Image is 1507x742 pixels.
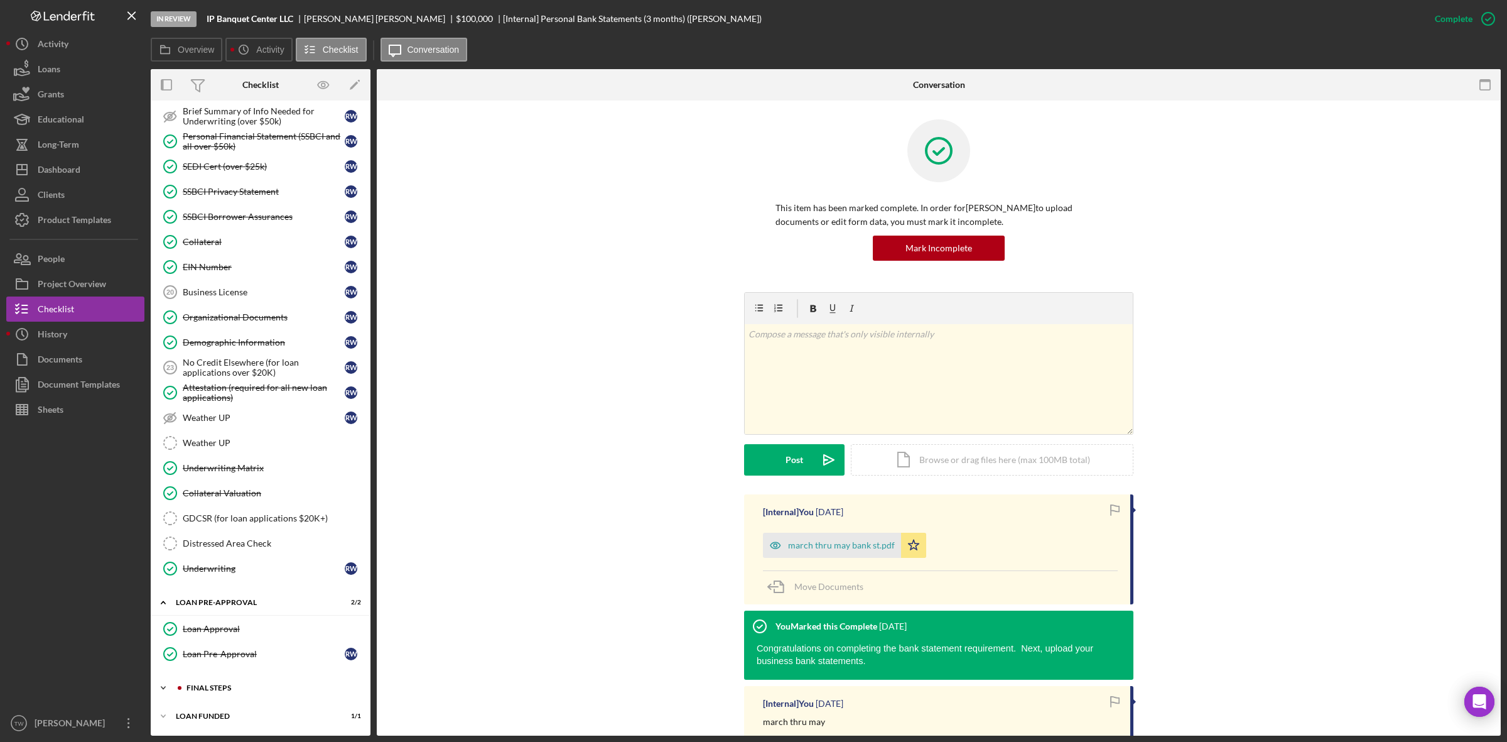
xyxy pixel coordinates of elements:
[157,129,364,154] a: Personal Financial Statement (SSBCI and all over $50k)RW
[345,160,357,173] div: R W
[157,380,364,405] a: Attestation (required for all new loan applications)RW
[6,271,144,297] a: Project Overview
[338,712,361,720] div: 1 / 1
[157,355,364,380] a: 23No Credit Elsewhere (for loan applications over $20K)RW
[913,80,965,90] div: Conversation
[345,361,357,374] div: R W
[6,397,144,422] a: Sheets
[157,229,364,254] a: CollateralRW
[157,280,364,305] a: 20Business LicenseRW
[6,711,144,736] button: TW[PERSON_NAME]
[38,271,106,300] div: Project Overview
[763,571,876,603] button: Move Documents
[183,383,345,403] div: Attestation (required for all new loan applications)
[296,38,367,62] button: Checklist
[775,201,1102,229] p: This item has been marked complete. In order for [PERSON_NAME] to upload documents or edit form d...
[338,599,361,606] div: 2 / 2
[183,438,364,448] div: Weather UP
[6,297,144,322] a: Checklist
[6,107,144,132] button: Educational
[6,57,144,82] button: Loans
[873,236,1005,261] button: Mark Incomplete
[38,157,80,185] div: Dashboard
[157,430,364,456] a: Weather UP
[207,14,293,24] b: IP Banquet Center LLC
[31,711,113,739] div: [PERSON_NAME]
[38,31,68,60] div: Activity
[345,185,357,198] div: R W
[183,564,345,574] div: Underwriting
[166,288,174,296] tspan: 20
[38,246,65,275] div: People
[157,456,364,481] a: Underwriting Matrix
[6,207,144,232] button: Product Templates
[6,132,144,157] button: Long-Term
[183,413,345,423] div: Weather UP
[157,179,364,204] a: SSBCI Privacy StatementRW
[157,616,364,641] a: Loan Approval
[879,621,907,631] time: 2025-06-04 22:15
[6,157,144,182] button: Dashboard
[345,110,357,123] div: R W
[345,261,357,273] div: R W
[225,38,292,62] button: Activity
[183,262,345,272] div: EIN Number
[6,82,144,107] a: Grants
[157,531,364,556] a: Distressed Area Check
[6,372,144,397] a: Document Templates
[345,648,357,660] div: R W
[183,131,345,151] div: Personal Financial Statement (SSBCI and all over $50k)
[503,14,762,24] div: [Internal] Personal Bank Statements (3 months) ([PERSON_NAME])
[38,297,74,325] div: Checklist
[345,236,357,248] div: R W
[6,322,144,347] button: History
[14,720,24,727] text: TW
[1422,6,1501,31] button: Complete
[345,311,357,324] div: R W
[38,347,82,375] div: Documents
[345,386,357,399] div: R W
[183,649,345,659] div: Loan Pre-Approval
[157,154,364,179] a: SEDI Cert (over $25k)RW
[38,322,67,350] div: History
[186,684,355,692] div: FINAL STEPS
[176,599,330,606] div: LOAN PRE-APPROVAL
[183,212,345,222] div: SSBCI Borrower Assurances
[151,38,222,62] button: Overview
[183,538,364,548] div: Distressed Area Check
[183,337,345,347] div: Demographic Information
[157,254,364,280] a: EIN NumberRW
[816,507,843,517] time: 2025-06-17 17:12
[6,182,144,207] button: Clients
[6,246,144,271] button: People
[381,38,468,62] button: Conversation
[157,556,364,581] a: UnderwritingRW
[816,699,843,709] time: 2025-06-04 22:14
[157,204,364,229] a: SSBCI Borrower AssurancesRW
[757,643,1093,666] span: Congratulations on completing the bank statement requirement. Next, upload your business bank sta...
[242,80,279,90] div: Checklist
[38,107,84,135] div: Educational
[763,533,926,558] button: march thru may bank st.pdf
[6,31,144,57] button: Activity
[166,364,174,371] tspan: 23
[345,562,357,575] div: R W
[183,187,345,197] div: SSBCI Privacy Statement
[183,237,345,247] div: Collateral
[151,11,197,27] div: In Review
[183,513,364,523] div: GDCSR (for loan applications $20K+)
[323,45,359,55] label: Checklist
[788,540,895,550] div: march thru may bank st.pdf
[1464,687,1494,717] div: Open Intercom Messenger
[794,581,863,592] span: Move Documents
[176,712,330,720] div: LOAN FUNDED
[905,236,972,261] div: Mark Incomplete
[38,397,63,425] div: Sheets
[744,444,845,476] button: Post
[304,14,456,24] div: [PERSON_NAME] [PERSON_NAME]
